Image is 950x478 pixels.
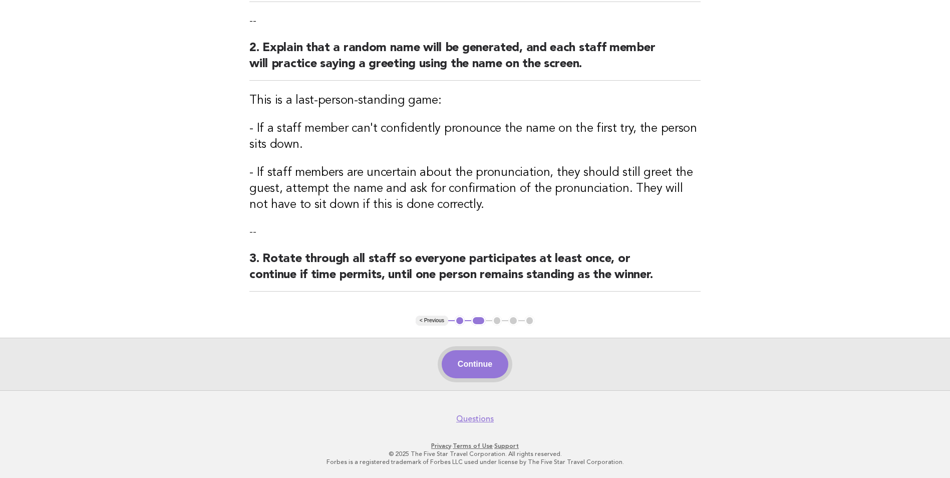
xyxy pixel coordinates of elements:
a: Terms of Use [453,442,493,449]
p: -- [249,14,701,28]
a: Support [494,442,519,449]
p: © 2025 The Five Star Travel Corporation. All rights reserved. [169,450,782,458]
h2: 3. Rotate through all staff so everyone participates at least once, or continue if time permits, ... [249,251,701,292]
p: Forbes is a registered trademark of Forbes LLC used under license by The Five Star Travel Corpora... [169,458,782,466]
a: Privacy [431,442,451,449]
p: · · [169,442,782,450]
h3: - If staff members are uncertain about the pronunciation, they should still greet the guest, atte... [249,165,701,213]
button: Continue [442,350,508,378]
button: 1 [455,316,465,326]
p: -- [249,225,701,239]
button: 2 [471,316,486,326]
a: Questions [456,414,494,424]
h3: - If a staff member can't confidently pronounce the name on the first try, the person sits down. [249,121,701,153]
button: < Previous [416,316,448,326]
h2: 2. Explain that a random name will be generated, and each staff member will practice saying a gre... [249,40,701,81]
h3: This is a last-person-standing game: [249,93,701,109]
